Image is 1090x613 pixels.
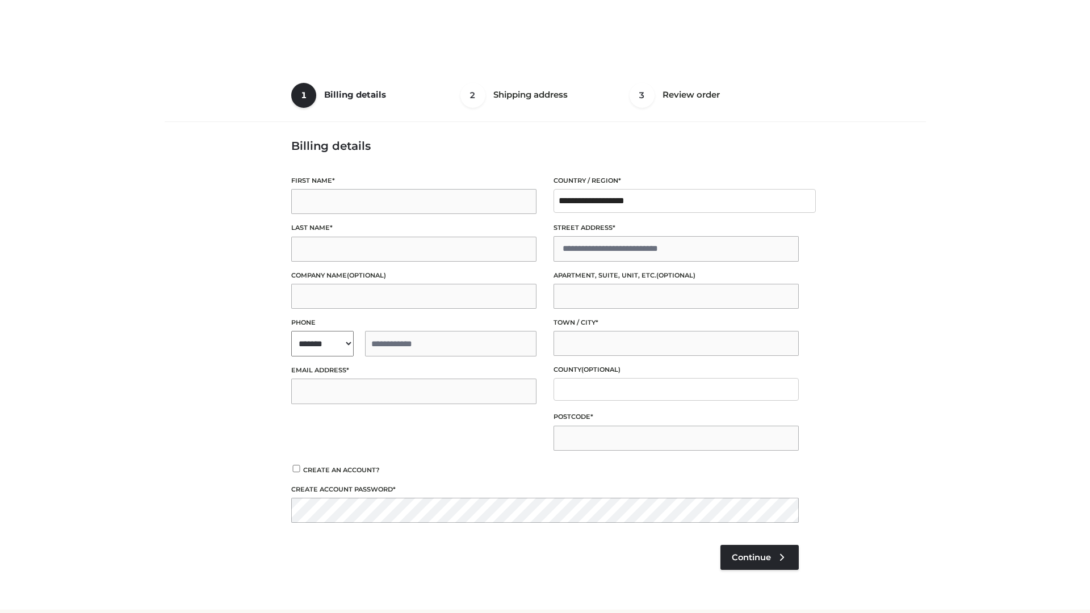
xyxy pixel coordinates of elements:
span: (optional) [656,271,695,279]
span: Shipping address [493,89,568,100]
label: Company name [291,270,536,281]
label: Town / City [554,317,799,328]
span: Continue [732,552,771,562]
label: Street address [554,222,799,233]
span: (optional) [581,366,621,373]
label: Postcode [554,412,799,422]
label: First name [291,175,536,186]
input: Create an account? [291,465,301,472]
span: 2 [460,83,485,108]
label: Email address [291,365,536,376]
label: Phone [291,317,536,328]
h3: Billing details [291,139,799,153]
label: County [554,364,799,375]
span: Billing details [324,89,386,100]
span: (optional) [347,271,386,279]
label: Last name [291,222,536,233]
span: Create an account? [303,466,380,474]
label: Country / Region [554,175,799,186]
span: 3 [630,83,655,108]
label: Apartment, suite, unit, etc. [554,270,799,281]
span: 1 [291,83,316,108]
label: Create account password [291,484,799,495]
span: Review order [663,89,720,100]
a: Continue [720,545,799,570]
